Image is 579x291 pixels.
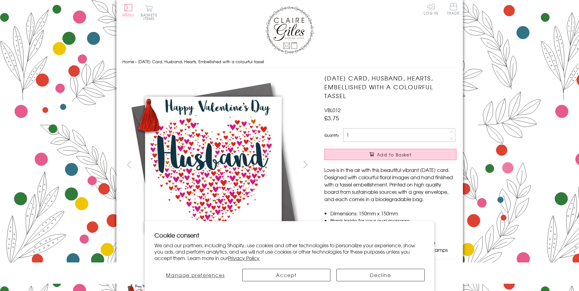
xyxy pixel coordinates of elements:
[138,59,264,64] span: [DATE] Card, Husband, Hearts, Embellished with a colourful tassel
[324,114,339,122] span: £3.75
[377,152,412,158] span: Add to Basket
[122,56,457,68] nav: breadcrumbs
[324,74,457,100] h1: [DATE] Card, Husband, Hearts, Embellished with a colourful tassel
[330,210,457,217] li: Dimensions: 150mm x 150mm
[447,3,460,16] a: Trade
[122,74,305,256] img: Valentine's Day Card, Husband, Hearts, Embellished with a colourful tassel
[122,12,134,18] span: Menu
[424,3,438,15] a: Log In
[298,158,312,171] button: next
[324,149,457,160] button: Add to Basket
[228,254,260,262] a: Privacy Policy
[265,6,314,54] img: Claire Giles Greetings Cards
[166,271,225,279] span: Manage preferences
[324,166,457,203] p: Love is in the air with this beautiful vibrant [DATE] card. Designed with colourful floral images...
[135,59,136,64] span: ›
[122,59,134,64] a: Home
[324,106,341,114] span: VBL012
[154,231,425,239] h2: Cookie consent
[154,242,425,261] p: We and our partners, including Shopify, use cookies and other technologies to personalize your ex...
[324,132,339,138] label: Quantity
[122,4,134,17] button: Menu
[141,5,157,20] button: Basket0 items
[143,12,157,21] span: 0 items
[154,269,236,281] button: Manage preferences
[336,269,425,281] button: Decline
[122,158,136,171] button: prev
[447,3,460,15] span: Trade
[242,269,330,281] button: Accept
[330,217,457,224] li: Blank inside for your own message
[312,74,495,256] img: Valentine's Day Card, Husband, Hearts, Embellished with a colourful tassel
